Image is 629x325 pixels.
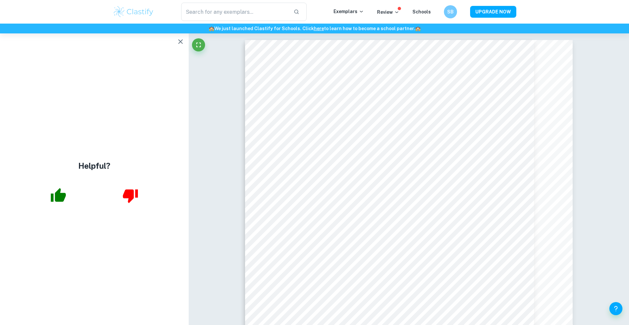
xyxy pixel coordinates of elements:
h6: We just launched Clastify for Schools. Click to learn how to become a school partner. [1,25,628,32]
h4: Helpful? [78,160,110,172]
button: Help and Feedback [609,302,622,315]
span: 🏫 [415,26,421,31]
img: Clastify logo [113,5,154,18]
button: UPGRADE NOW [470,6,516,18]
input: Search for any exemplars... [181,3,288,21]
button: Fullscreen [192,38,205,51]
p: Exemplars [334,8,364,15]
h6: SB [447,8,454,15]
a: Schools [412,9,431,14]
button: SB [444,5,457,18]
a: here [314,26,324,31]
p: Review [377,9,399,16]
span: 🏫 [209,26,214,31]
